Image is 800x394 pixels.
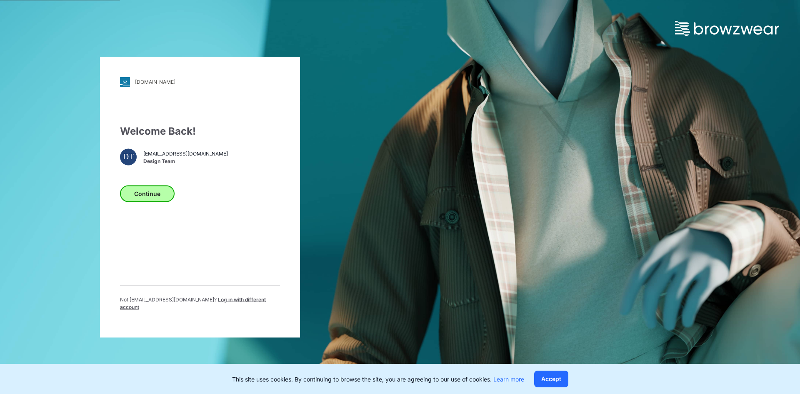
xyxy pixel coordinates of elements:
[120,77,130,87] img: svg+xml;base64,PHN2ZyB3aWR0aD0iMjgiIGhlaWdodD0iMjgiIHZpZXdCb3g9IjAgMCAyOCAyOCIgZmlsbD0ibm9uZSIgeG...
[143,150,228,158] span: [EMAIL_ADDRESS][DOMAIN_NAME]
[493,376,524,383] a: Learn more
[120,296,280,311] p: Not [EMAIL_ADDRESS][DOMAIN_NAME] ?
[135,79,175,85] div: [DOMAIN_NAME]
[143,158,228,165] span: Design Team
[120,77,280,87] a: [DOMAIN_NAME]
[232,375,524,384] p: This site uses cookies. By continuing to browse the site, you are agreeing to our use of cookies.
[675,21,779,36] img: browzwear-logo.73288ffb.svg
[534,371,568,387] button: Accept
[120,148,137,165] div: DT
[120,123,280,138] div: Welcome Back!
[120,185,175,202] button: Continue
